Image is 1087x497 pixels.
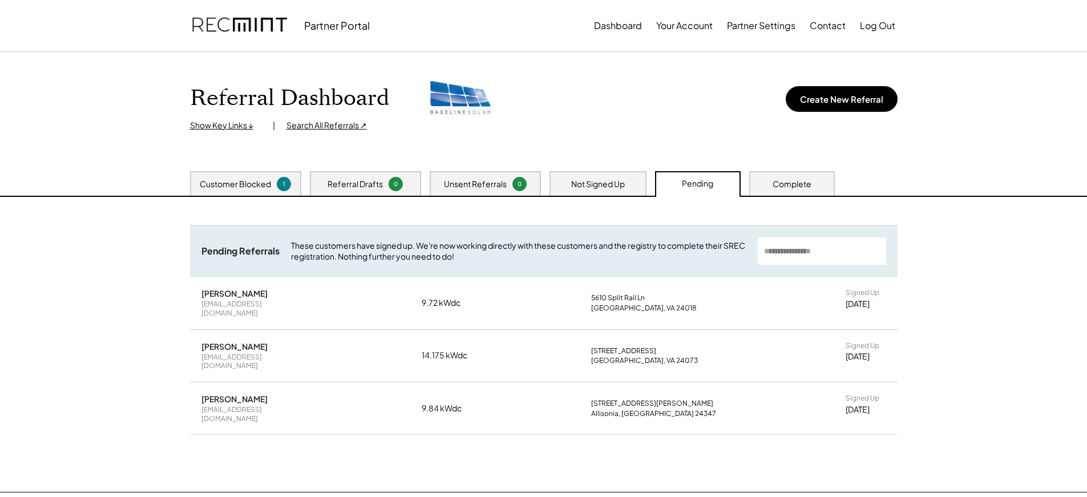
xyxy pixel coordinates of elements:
[591,356,698,365] div: [GEOGRAPHIC_DATA], VA 24073
[444,179,507,190] div: Unsent Referrals
[846,394,879,403] div: Signed Up
[429,80,492,117] img: baseline-solar.png
[201,300,310,317] div: [EMAIL_ADDRESS][DOMAIN_NAME]
[773,179,811,190] div: Complete
[390,180,401,188] div: 0
[278,180,289,188] div: 1
[514,180,525,188] div: 0
[810,14,846,37] button: Contact
[594,14,642,37] button: Dashboard
[304,19,370,32] div: Partner Portal
[591,399,713,408] div: [STREET_ADDRESS][PERSON_NAME]
[286,120,367,131] div: Search All Referrals ↗
[422,297,479,309] div: 9.72 kWdc
[846,351,870,362] div: [DATE]
[571,179,625,190] div: Not Signed Up
[201,288,268,298] div: [PERSON_NAME]
[591,304,697,313] div: [GEOGRAPHIC_DATA], VA 24018
[273,120,275,131] div: |
[591,293,645,302] div: 5610 Split Rail Ln
[201,394,268,404] div: [PERSON_NAME]
[727,14,795,37] button: Partner Settings
[201,245,280,257] div: Pending Referrals
[786,86,898,112] button: Create New Referral
[190,85,389,112] h1: Referral Dashboard
[190,120,261,131] div: Show Key Links ↓
[200,179,271,190] div: Customer Blocked
[201,405,310,423] div: [EMAIL_ADDRESS][DOMAIN_NAME]
[328,179,383,190] div: Referral Drafts
[192,6,287,45] img: recmint-logotype%403x.png
[846,404,870,415] div: [DATE]
[591,346,656,355] div: [STREET_ADDRESS]
[291,240,746,262] div: These customers have signed up. We're now working directly with these customers and the registry ...
[860,14,895,37] button: Log Out
[422,403,479,414] div: 9.84 kWdc
[201,341,268,351] div: [PERSON_NAME]
[201,353,310,370] div: [EMAIL_ADDRESS][DOMAIN_NAME]
[422,350,479,361] div: 14.175 kWdc
[846,298,870,310] div: [DATE]
[846,288,879,297] div: Signed Up
[656,14,713,37] button: Your Account
[682,178,713,189] div: Pending
[591,409,716,418] div: Allisonia, [GEOGRAPHIC_DATA] 24347
[846,341,879,350] div: Signed Up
